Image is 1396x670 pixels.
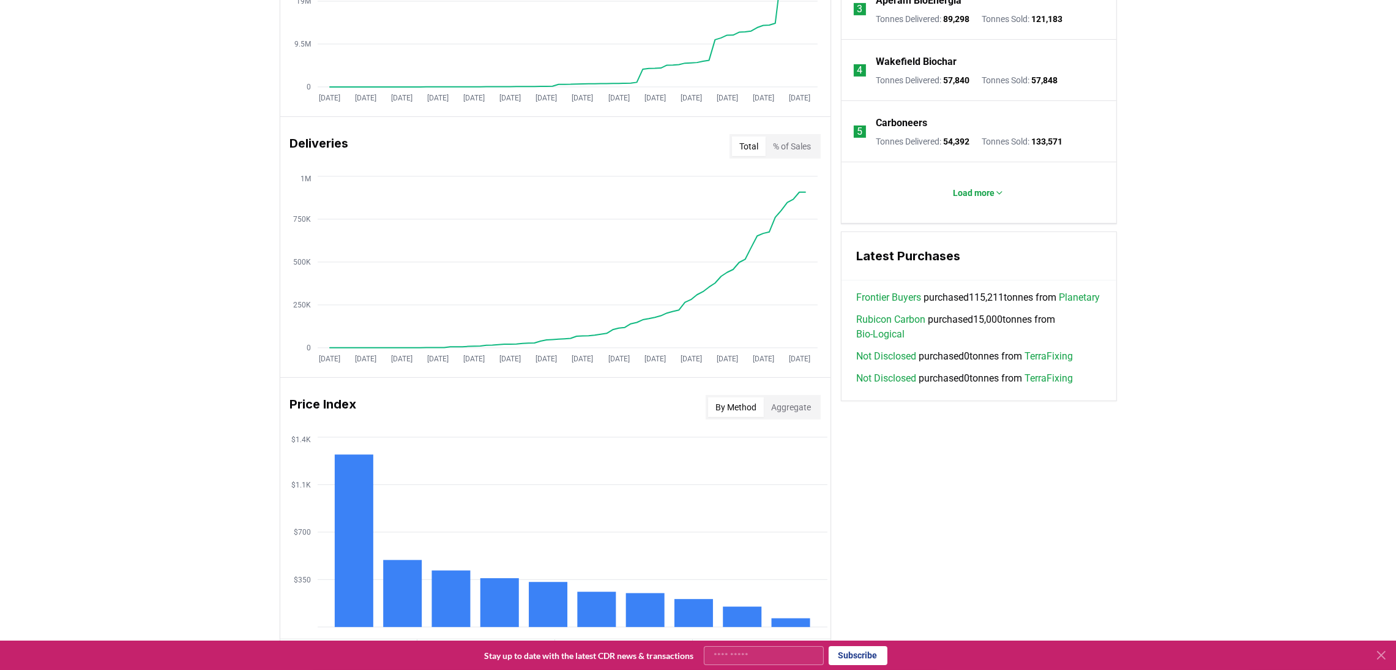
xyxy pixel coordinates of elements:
[463,94,485,103] tspan: [DATE]
[536,94,557,103] tspan: [DATE]
[294,528,311,536] tspan: $700
[788,94,810,103] tspan: [DATE]
[856,290,1100,305] span: purchased 115,211 tonnes from
[752,355,774,364] tspan: [DATE]
[716,355,737,364] tspan: [DATE]
[856,312,925,327] a: Rubicon Carbon
[427,94,449,103] tspan: [DATE]
[1025,349,1073,364] a: TerraFixing
[752,94,774,103] tspan: [DATE]
[293,301,311,309] tspan: 250K
[293,215,311,224] tspan: 750K
[1025,371,1073,386] a: TerraFixing
[857,2,862,17] p: 3
[716,94,737,103] tspan: [DATE]
[856,349,916,364] a: Not Disclosed
[572,355,593,364] tspan: [DATE]
[856,290,921,305] a: Frontier Buyers
[291,435,311,444] tspan: $1.4K
[1031,75,1058,85] span: 57,848
[290,395,357,420] h3: Price Index
[953,187,995,199] p: Load more
[355,94,376,103] tspan: [DATE]
[876,135,969,148] p: Tonnes Delivered :
[463,355,485,364] tspan: [DATE]
[1031,137,1062,146] span: 133,571
[1059,290,1100,305] a: Planetary
[856,349,1073,364] span: purchased 0 tonnes from
[857,124,862,139] p: 5
[876,116,927,130] a: Carboneers
[856,312,1102,342] span: purchased 15,000 tonnes from
[732,137,766,156] button: Total
[319,355,340,364] tspan: [DATE]
[857,63,862,78] p: 4
[355,355,376,364] tspan: [DATE]
[319,94,340,103] tspan: [DATE]
[499,94,521,103] tspan: [DATE]
[293,258,311,266] tspan: 500K
[644,355,665,364] tspan: [DATE]
[291,481,311,489] tspan: $1.1K
[608,94,629,103] tspan: [DATE]
[856,371,916,386] a: Not Disclosed
[608,355,629,364] tspan: [DATE]
[982,74,1058,86] p: Tonnes Sold :
[876,55,957,69] a: Wakefield Biochar
[307,83,311,91] tspan: 0
[644,94,665,103] tspan: [DATE]
[876,13,969,25] p: Tonnes Delivered :
[294,40,311,48] tspan: 9.5M
[391,355,412,364] tspan: [DATE]
[290,134,349,159] h3: Deliveries
[536,355,557,364] tspan: [DATE]
[708,397,764,417] button: By Method
[680,355,701,364] tspan: [DATE]
[1031,14,1062,24] span: 121,183
[499,355,521,364] tspan: [DATE]
[680,94,701,103] tspan: [DATE]
[307,344,311,352] tspan: 0
[943,137,969,146] span: 54,392
[943,181,1014,205] button: Load more
[876,74,969,86] p: Tonnes Delivered :
[300,175,311,183] tspan: 1M
[294,576,311,584] tspan: $350
[788,355,810,364] tspan: [DATE]
[982,13,1062,25] p: Tonnes Sold :
[764,397,818,417] button: Aggregate
[391,94,412,103] tspan: [DATE]
[943,75,969,85] span: 57,840
[982,135,1062,148] p: Tonnes Sold :
[856,327,905,342] a: Bio-Logical
[856,371,1073,386] span: purchased 0 tonnes from
[856,247,1102,265] h3: Latest Purchases
[943,14,969,24] span: 89,298
[427,355,449,364] tspan: [DATE]
[572,94,593,103] tspan: [DATE]
[766,137,818,156] button: % of Sales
